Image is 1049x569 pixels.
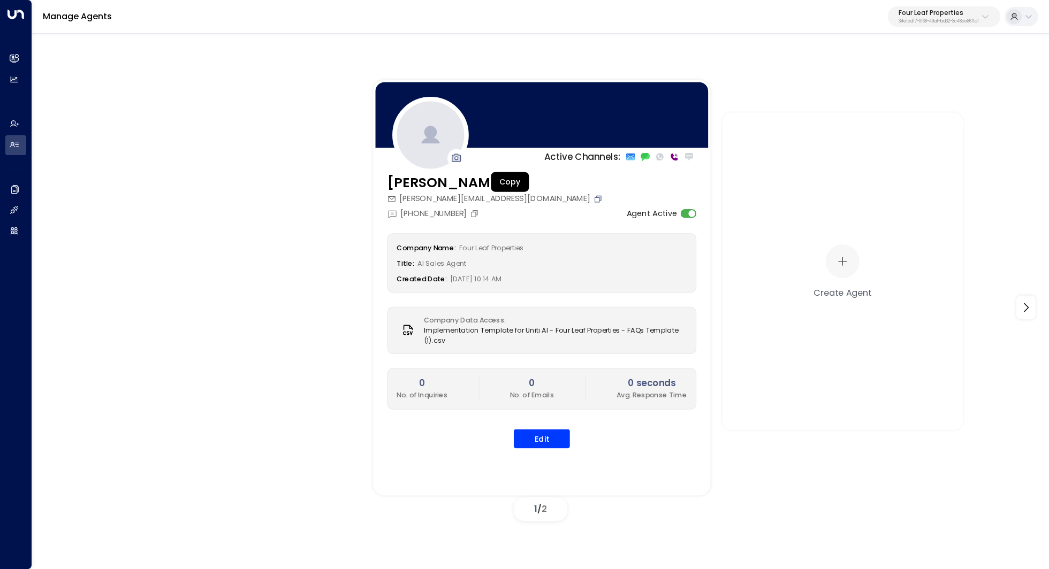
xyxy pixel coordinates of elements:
button: Four Leaf Properties34e1cd17-0f68-49af-bd32-3c48ce8611d1 [888,6,1000,27]
span: 2 [542,503,547,515]
h2: 0 [397,376,447,389]
button: Edit [514,429,570,448]
span: [DATE] 10:14 AM [450,274,501,283]
label: Company Name: [397,243,455,252]
span: 1 [534,503,537,515]
h3: [PERSON_NAME] [387,172,605,193]
label: Title: [397,258,414,268]
h2: 0 [510,376,554,389]
label: Agent Active [627,207,678,219]
p: Four Leaf Properties [899,10,979,16]
label: Created Date: [397,274,446,283]
p: Active Channels: [544,150,621,163]
span: Four Leaf Properties [459,243,524,252]
p: 34e1cd17-0f68-49af-bd32-3c48ce8611d1 [899,19,979,24]
div: Create Agent [814,286,871,298]
button: Copy [594,194,605,203]
h2: 0 seconds [617,376,687,389]
span: Implementation Template for Uniti AI - Four Leaf Properties - FAQs Template (1).csv [424,325,687,345]
div: Copy [491,172,529,192]
p: Avg. Response Time [617,390,687,400]
a: Manage Agents [43,10,112,22]
div: [PHONE_NUMBER] [387,207,482,219]
p: No. of Emails [510,390,554,400]
label: Company Data Access: [424,315,681,325]
span: AI Sales Agent [417,258,466,268]
div: / [514,497,567,521]
p: No. of Inquiries [397,390,447,400]
button: Copy [470,209,482,218]
div: [PERSON_NAME][EMAIL_ADDRESS][DOMAIN_NAME] [387,193,605,204]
